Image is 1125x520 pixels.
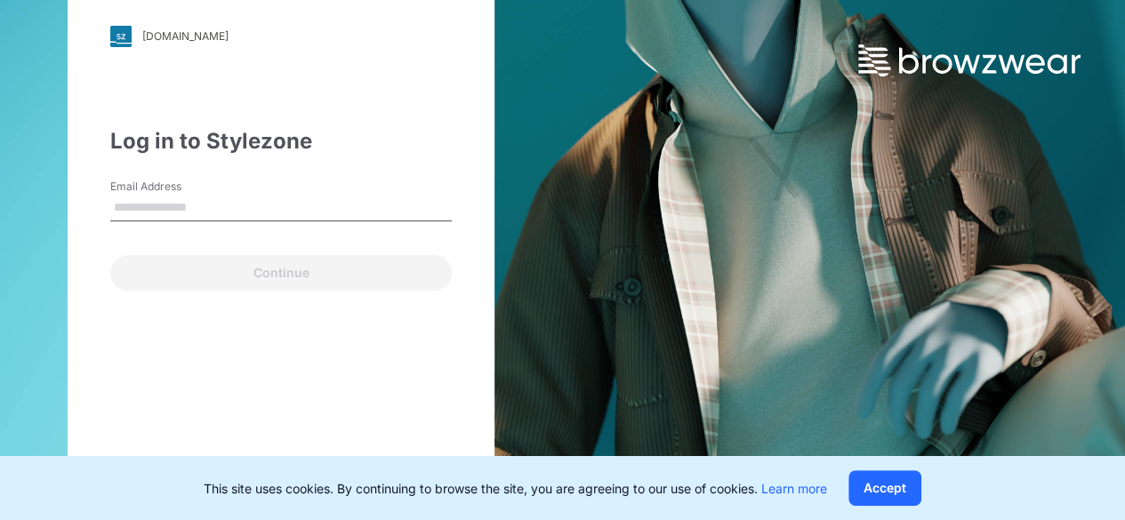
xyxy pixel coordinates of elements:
div: Log in to Stylezone [110,125,452,157]
div: [DOMAIN_NAME] [142,29,229,43]
img: browzwear-logo.73288ffb.svg [858,44,1081,76]
a: Learn more [761,481,827,496]
p: This site uses cookies. By continuing to browse the site, you are agreeing to our use of cookies. [204,479,827,498]
img: svg+xml;base64,PHN2ZyB3aWR0aD0iMjgiIGhlaWdodD0iMjgiIHZpZXdCb3g9IjAgMCAyOCAyOCIgZmlsbD0ibm9uZSIgeG... [110,26,132,47]
a: [DOMAIN_NAME] [110,26,452,47]
label: Email Address [110,179,235,195]
button: Accept [848,470,921,506]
